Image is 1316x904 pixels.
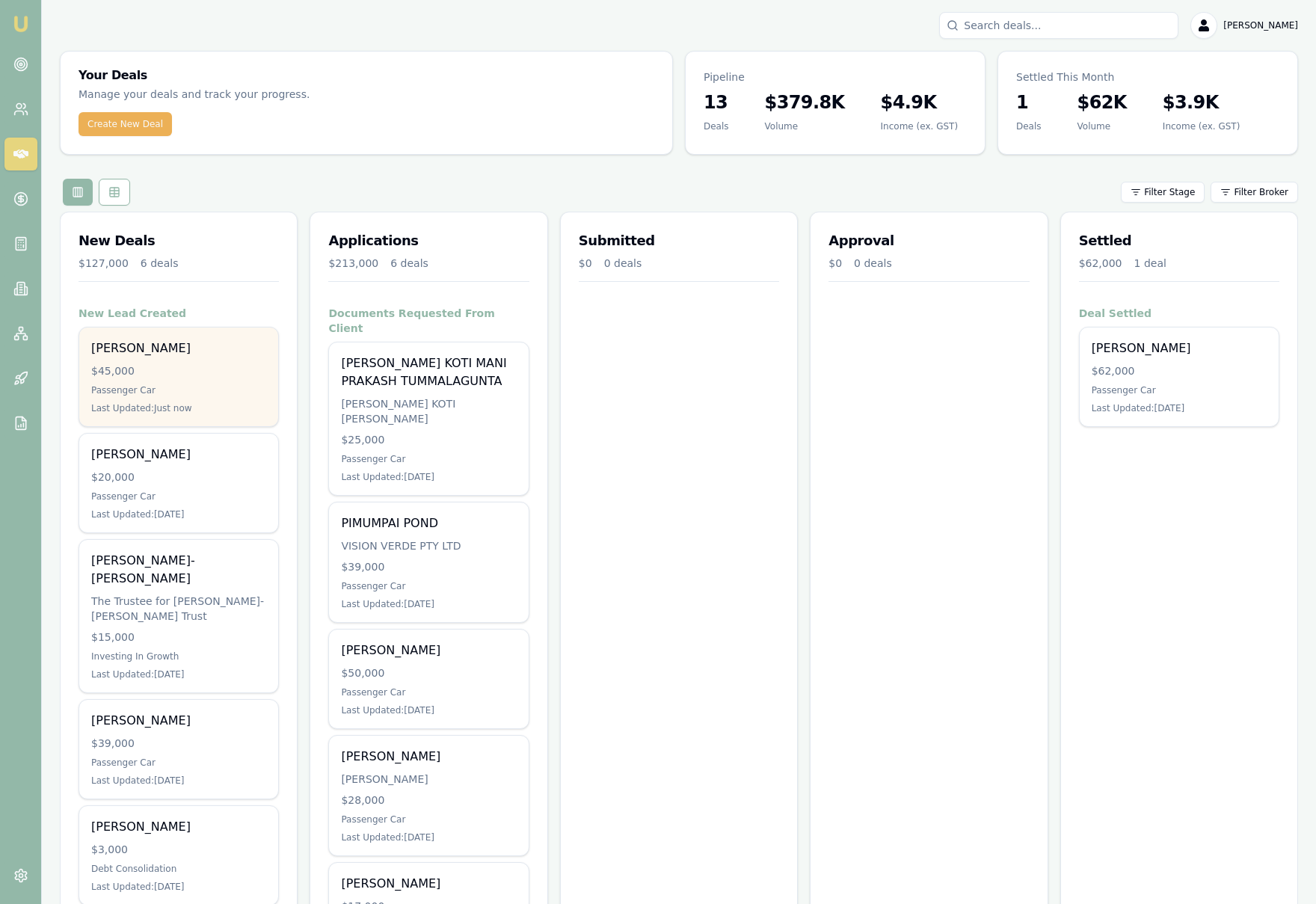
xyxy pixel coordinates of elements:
[939,12,1178,39] input: Search deals
[1077,120,1127,132] div: Volume
[1092,402,1267,414] div: Last Updated: [DATE]
[91,594,266,624] div: The Trustee for [PERSON_NAME]-[PERSON_NAME] Trust
[91,863,266,875] div: Debt Consolidation
[91,552,266,588] div: [PERSON_NAME]-[PERSON_NAME]
[1211,182,1298,203] button: Filter Broker
[91,668,266,680] div: Last Updated: [DATE]
[341,875,516,893] div: [PERSON_NAME]
[341,453,516,465] div: Passenger Car
[704,120,729,132] div: Deals
[341,432,516,447] div: $25,000
[91,736,266,751] div: $39,000
[341,559,516,574] div: $39,000
[704,70,967,84] p: Pipeline
[91,402,266,414] div: Last Updated: Just now
[1092,339,1267,357] div: [PERSON_NAME]
[1016,120,1042,132] div: Deals
[881,120,958,132] div: Income (ex. GST)
[1016,90,1042,114] h3: 1
[579,230,779,251] h3: Submitted
[341,793,516,808] div: $28,000
[91,775,266,787] div: Last Updated: [DATE]
[341,580,516,592] div: Passenger Car
[91,339,266,357] div: [PERSON_NAME]
[341,354,516,390] div: [PERSON_NAME] KOTI MANI PRAKASH TUMMALAGUNTA
[12,15,30,33] img: emu-icon-u.png
[79,306,279,321] h4: New Lead Created
[91,842,266,857] div: $3,000
[1121,182,1205,203] button: Filter Stage
[341,598,516,610] div: Last Updated: [DATE]
[1092,384,1267,396] div: Passenger Car
[1092,363,1267,378] div: $62,000
[604,256,642,271] div: 0 deals
[341,772,516,787] div: [PERSON_NAME]
[79,230,279,251] h3: New Deals
[341,748,516,766] div: [PERSON_NAME]
[91,630,266,645] div: $15,000
[91,712,266,730] div: [PERSON_NAME]
[341,471,516,483] div: Last Updated: [DATE]
[91,818,266,836] div: [PERSON_NAME]
[91,491,266,502] div: Passenger Car
[579,256,592,271] div: $0
[881,90,958,114] h3: $4.9K
[91,384,266,396] div: Passenger Car
[341,642,516,659] div: [PERSON_NAME]
[1134,256,1166,271] div: 1 deal
[328,306,529,336] h4: Documents Requested From Client
[1077,90,1127,114] h3: $62K
[765,90,845,114] h3: $379.8K
[1234,186,1288,198] span: Filter Broker
[704,90,729,114] h3: 13
[91,881,266,893] div: Last Updated: [DATE]
[341,686,516,698] div: Passenger Car
[341,831,516,843] div: Last Updated: [DATE]
[341,396,516,426] div: [PERSON_NAME] KOTI [PERSON_NAME]
[1079,256,1122,271] div: $62,000
[341,514,516,532] div: PIMUMPAI POND
[765,120,845,132] div: Volume
[1163,120,1240,132] div: Income (ex. GST)
[341,704,516,716] div: Last Updated: [DATE]
[91,508,266,520] div: Last Updated: [DATE]
[91,446,266,464] div: [PERSON_NAME]
[1163,90,1240,114] h3: $3.9K
[79,112,172,136] button: Create New Deal
[1079,230,1279,251] h3: Settled
[79,256,129,271] div: $127,000
[328,256,378,271] div: $213,000
[91,470,266,485] div: $20,000
[1016,70,1279,84] p: Settled This Month
[341,538,516,553] div: VISION VERDE PTY LTD
[341,665,516,680] div: $50,000
[141,256,179,271] div: 6 deals
[328,230,529,251] h3: Applications
[1223,19,1298,31] span: [PERSON_NAME]
[828,230,1029,251] h3: Approval
[390,256,428,271] div: 6 deals
[79,70,654,82] h3: Your Deals
[854,256,892,271] div: 0 deals
[79,86,461,103] p: Manage your deals and track your progress.
[91,651,266,662] div: Investing In Growth
[828,256,842,271] div: $0
[91,363,266,378] div: $45,000
[1144,186,1195,198] span: Filter Stage
[1079,306,1279,321] h4: Deal Settled
[91,757,266,769] div: Passenger Car
[341,814,516,825] div: Passenger Car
